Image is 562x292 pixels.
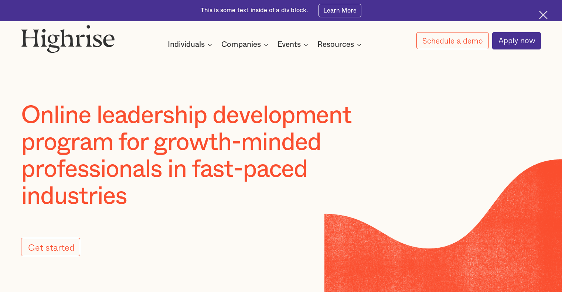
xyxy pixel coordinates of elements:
[21,102,401,210] h1: Online leadership development program for growth-minded professionals in fast-paced industries
[416,32,489,49] a: Schedule a demo
[319,4,362,17] a: Learn More
[221,40,261,49] div: Companies
[221,40,270,49] div: Companies
[539,11,548,19] img: Cross icon
[317,40,364,49] div: Resources
[201,6,308,15] div: This is some text inside of a div block.
[277,40,301,49] div: Events
[21,25,115,53] img: Highrise logo
[317,40,354,49] div: Resources
[277,40,310,49] div: Events
[168,40,205,49] div: Individuals
[168,40,214,49] div: Individuals
[21,238,80,256] a: Get started
[492,32,541,49] a: Apply now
